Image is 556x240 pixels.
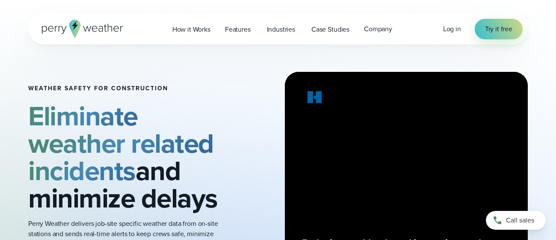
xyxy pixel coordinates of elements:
span: Case Studies [311,24,349,35]
a: How it Works [165,21,218,38]
h1: Weather safety for Construction [28,85,228,92]
a: Call sales [486,211,546,230]
h2: and minimize delays [28,102,228,212]
strong: Eliminate weather related incidents [28,96,214,191]
span: Call sales [506,215,534,225]
a: Log in [443,24,461,34]
span: Features [225,24,251,35]
span: Company [364,24,392,34]
span: How it Works [172,24,210,35]
span: Try it free [485,24,512,34]
a: Case Studies [304,21,357,38]
img: Holder.svg [302,89,328,109]
a: Try it free [475,19,523,39]
span: Industries [267,24,295,35]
